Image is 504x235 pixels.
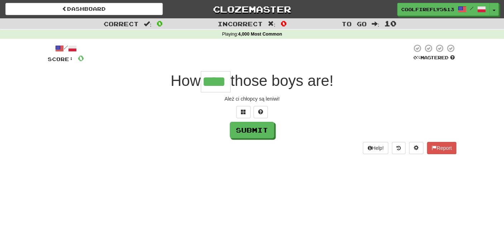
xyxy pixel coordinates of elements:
button: Help! [363,142,388,154]
span: Incorrect [218,20,263,27]
span: How [171,72,201,89]
a: Dashboard [5,3,163,15]
button: Switch sentence to multiple choice alt+p [236,106,251,118]
span: : [371,21,379,27]
button: Single letter hint - you only get 1 per sentence and score half the points! alt+h [253,106,268,118]
a: CoolFirefly5813 / [397,3,490,16]
div: Mastered [412,55,456,61]
span: 10 [384,19,396,28]
div: / [48,44,84,53]
span: To go [341,20,366,27]
button: Report [427,142,456,154]
strong: 4,000 Most Common [238,32,282,37]
span: CoolFirefly5813 [401,6,454,13]
span: 0 % [413,55,420,60]
button: Round history (alt+y) [392,142,405,154]
a: Clozemaster [173,3,331,15]
span: 0 [280,19,286,28]
span: Correct [104,20,139,27]
span: 0 [157,19,163,28]
span: Score: [48,56,73,62]
span: those boys are! [230,72,333,89]
span: 0 [78,54,84,63]
div: Ależ ci chłopcy są leniwi! [48,95,456,102]
button: Submit [230,122,274,138]
span: : [268,21,276,27]
span: : [144,21,152,27]
span: / [470,6,474,11]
